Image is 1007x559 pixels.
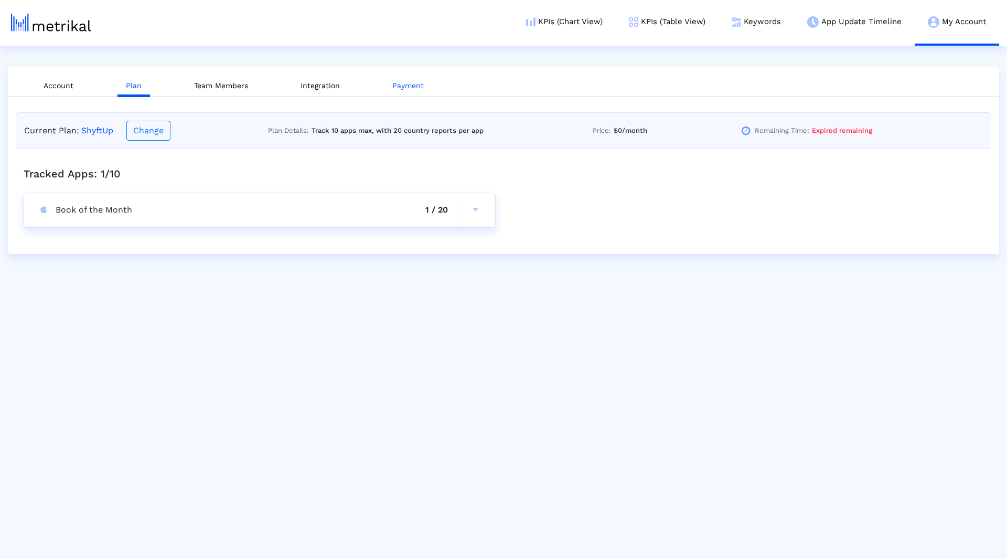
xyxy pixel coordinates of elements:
h5: Tracked Apps: 1/10 [24,167,983,180]
img: keywords.png [732,17,741,27]
img: kpi-table-menu-icon.png [629,17,638,27]
a: Team Members [186,76,256,96]
img: app-update-menu-icon.png [807,16,819,28]
span: 1 / 20 [425,204,448,216]
a: Integration [292,76,348,96]
span: Expired remaining [812,125,872,136]
span: Current Plan: [24,124,79,137]
button: Change [126,121,170,141]
div: Book of the Month [24,193,456,227]
img: metrical-logo-light.png [11,14,91,31]
a: Payment [384,76,432,96]
img: my-account-menu-icon.png [928,16,939,28]
span: Plan Details: [268,125,309,136]
span: Price: [593,125,611,136]
a: Plan [117,76,150,97]
span: Remaining Time: [755,125,809,136]
a: Account [35,76,82,96]
span: Track 10 apps max, with 20 country reports per app [312,125,484,136]
span: ShyftUp [81,124,113,137]
img: kpi-chart-menu-icon.png [526,17,535,26]
span: $0/month [614,125,647,136]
